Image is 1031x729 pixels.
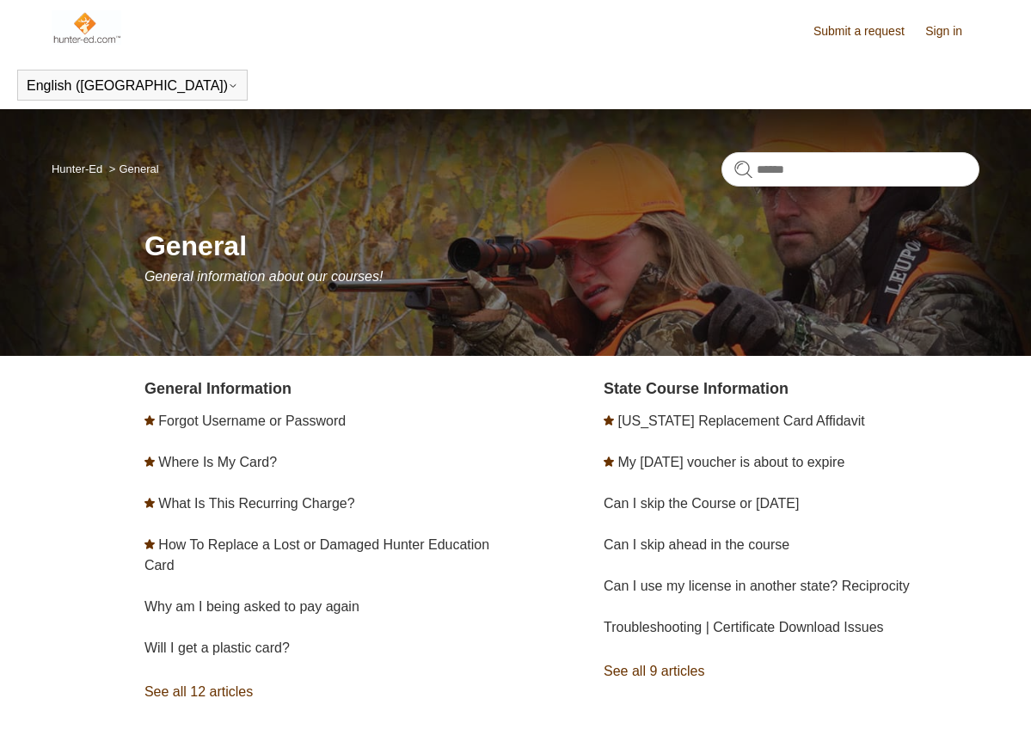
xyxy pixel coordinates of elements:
[144,498,155,508] svg: Promoted article
[604,380,789,397] a: State Course Information
[144,415,155,426] svg: Promoted article
[617,414,864,428] a: [US_STATE] Replacement Card Affidavit
[721,152,979,187] input: Search
[144,539,155,549] svg: Promoted article
[604,456,614,467] svg: Promoted article
[604,648,979,695] a: See all 9 articles
[144,266,979,287] p: General information about our courses!
[144,669,520,715] a: See all 12 articles
[52,10,121,45] img: Hunter-Ed Help Center home page
[158,496,354,511] a: What Is This Recurring Charge?
[158,455,277,469] a: Where Is My Card?
[604,415,614,426] svg: Promoted article
[27,78,238,94] button: English ([GEOGRAPHIC_DATA])
[604,579,910,593] a: Can I use my license in another state? Reciprocity
[144,225,979,266] h1: General
[52,162,106,175] li: Hunter-Ed
[144,537,489,573] a: How To Replace a Lost or Damaged Hunter Education Card
[52,162,102,175] a: Hunter-Ed
[144,380,292,397] a: General Information
[106,162,159,175] li: General
[617,455,844,469] a: My [DATE] voucher is about to expire
[604,620,884,634] a: Troubleshooting | Certificate Download Issues
[144,599,359,614] a: Why am I being asked to pay again
[144,456,155,467] svg: Promoted article
[604,496,799,511] a: Can I skip the Course or [DATE]
[144,640,290,655] a: Will I get a plastic card?
[158,414,346,428] a: Forgot Username or Password
[813,22,922,40] a: Submit a request
[925,22,979,40] a: Sign in
[604,537,789,552] a: Can I skip ahead in the course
